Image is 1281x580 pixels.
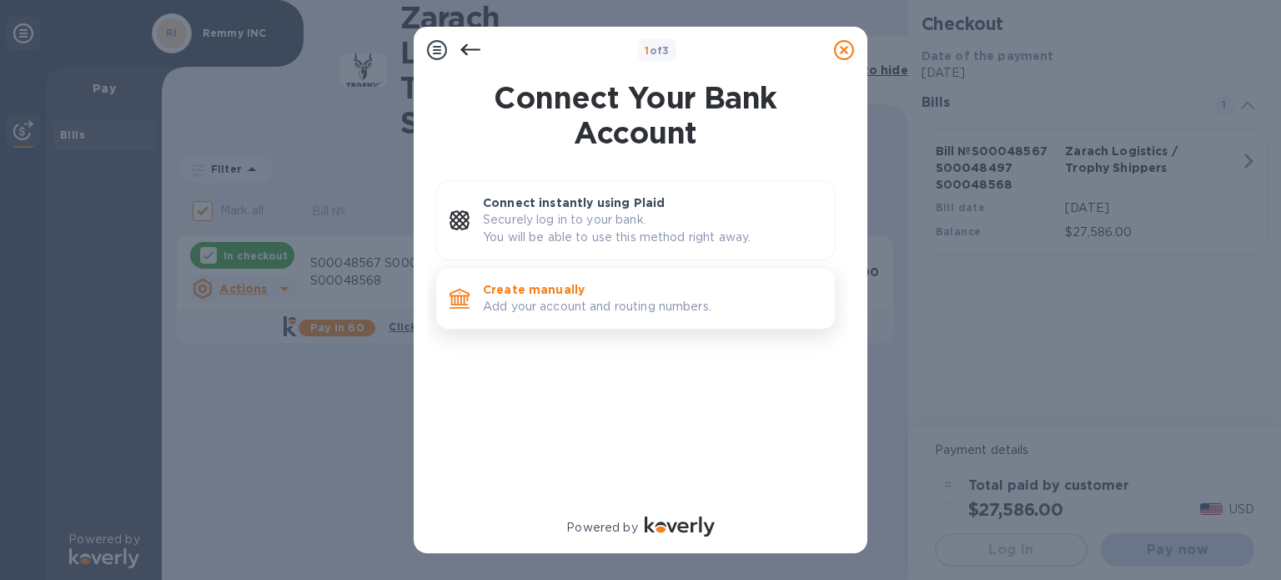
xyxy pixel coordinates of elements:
span: 1 [645,44,649,57]
p: Create manually [483,281,821,298]
b: of 3 [645,44,670,57]
p: Powered by [566,519,637,537]
p: Securely log in to your bank. You will be able to use this method right away. [483,211,821,246]
p: Connect instantly using Plaid [483,194,821,211]
img: Logo [645,517,715,537]
p: Add your account and routing numbers. [483,298,821,315]
h1: Connect Your Bank Account [429,80,842,150]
